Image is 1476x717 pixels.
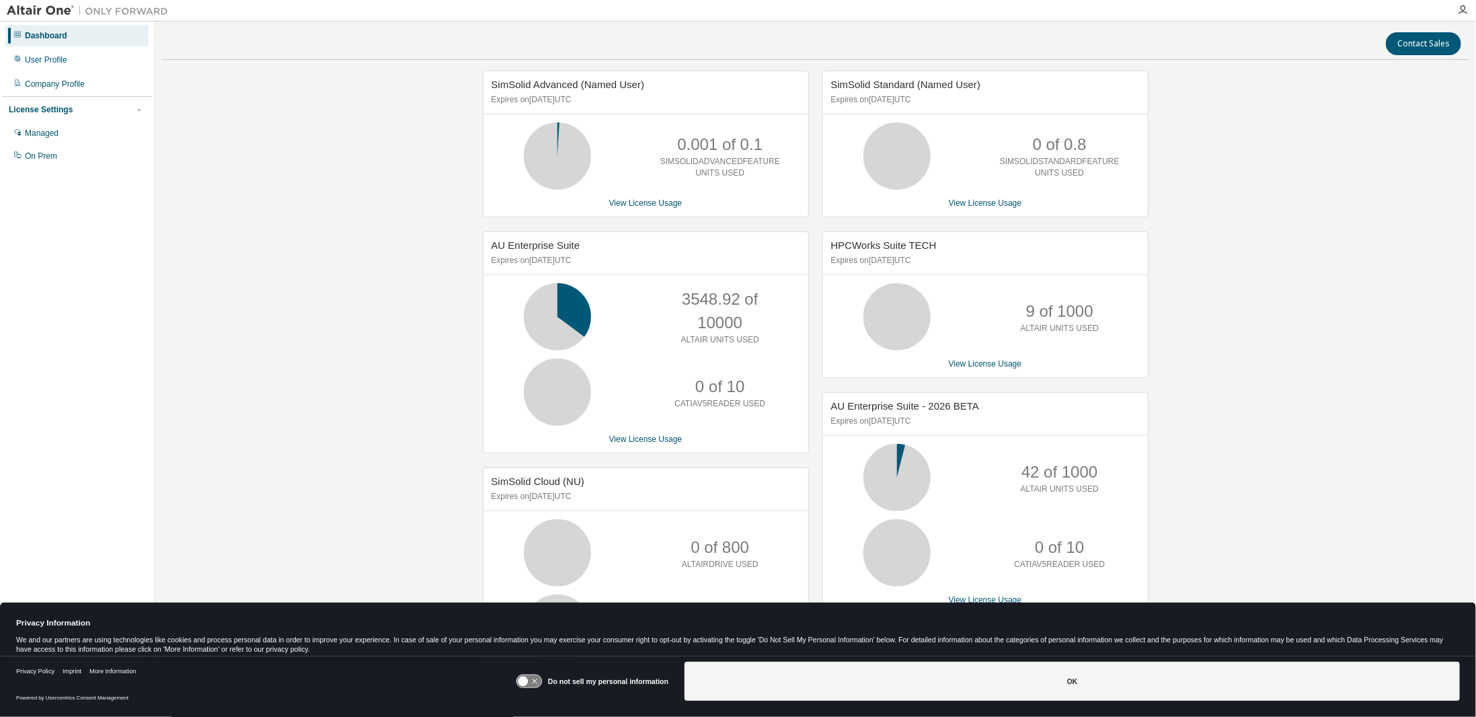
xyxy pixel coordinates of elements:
[674,398,765,410] p: CATIAV5READER USED
[1021,323,1099,334] p: ALTAIR UNITS USED
[25,151,57,161] div: On Prem
[1021,484,1099,495] p: ALTAIR UNITS USED
[609,198,683,208] a: View License Usage
[1026,300,1093,323] p: 9 of 1000
[492,255,797,266] p: Expires on [DATE] UTC
[831,79,981,90] span: SimSolid Standard (Named User)
[1021,461,1097,484] p: 42 of 1000
[25,30,67,41] div: Dashboard
[1014,559,1105,570] p: CATIAV5READER USED
[1033,133,1087,156] p: 0 of 0.8
[1000,156,1120,179] p: SIMSOLIDSTANDARDFEATURE UNITS USED
[681,334,759,346] p: ALTAIR UNITS USED
[25,79,85,89] div: Company Profile
[695,375,744,398] p: 0 of 10
[9,104,73,115] div: License Settings
[949,359,1022,369] a: View License Usage
[831,239,937,251] span: HPCWorks Suite TECH
[25,128,59,139] div: Managed
[660,156,780,179] p: SIMSOLIDADVANCEDFEATURE UNITS USED
[831,400,980,412] span: AU Enterprise Suite - 2026 BETA
[25,54,67,65] div: User Profile
[682,559,759,570] p: ALTAIRDRIVE USED
[949,595,1022,605] a: View License Usage
[1386,32,1461,55] button: Contact Sales
[492,491,797,502] p: Expires on [DATE] UTC
[609,435,683,444] a: View License Usage
[492,239,580,251] span: AU Enterprise Suite
[677,133,763,156] p: 0.001 of 0.1
[492,79,645,90] span: SimSolid Advanced (Named User)
[7,4,175,17] img: Altair One
[691,536,749,559] p: 0 of 800
[492,94,797,106] p: Expires on [DATE] UTC
[831,94,1136,106] p: Expires on [DATE] UTC
[1035,536,1084,559] p: 0 of 10
[949,198,1022,208] a: View License Usage
[831,416,1136,427] p: Expires on [DATE] UTC
[666,288,774,334] p: 3548.92 of 10000
[831,255,1136,266] p: Expires on [DATE] UTC
[492,476,584,487] span: SimSolid Cloud (NU)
